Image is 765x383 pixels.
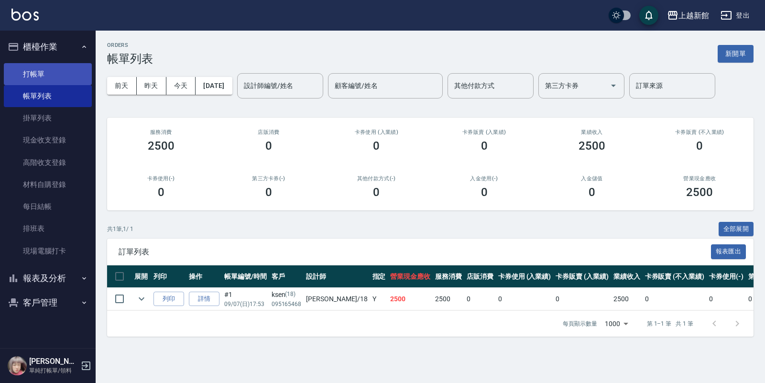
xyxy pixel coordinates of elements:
th: 展開 [132,265,151,288]
h3: 0 [481,186,488,199]
p: 095165468 [272,300,302,308]
h3: 0 [373,186,380,199]
button: 列印 [153,292,184,306]
h3: 2500 [579,139,605,153]
button: 今天 [166,77,196,95]
h3: 2500 [686,186,713,199]
td: 0 [553,288,611,310]
p: 共 1 筆, 1 / 1 [107,225,133,233]
th: 列印 [151,265,186,288]
h2: 其他付款方式(-) [334,175,419,182]
img: Person [8,356,27,375]
th: 店販消費 [464,265,496,288]
a: 掛單列表 [4,107,92,129]
h2: 第三方卡券(-) [226,175,311,182]
th: 設計師 [304,265,370,288]
img: Logo [11,9,39,21]
td: 0 [496,288,554,310]
button: Open [606,78,621,93]
span: 訂單列表 [119,247,711,257]
td: 2500 [433,288,464,310]
td: 0 [643,288,707,310]
div: 上越新館 [678,10,709,22]
button: 昨天 [137,77,166,95]
a: 打帳單 [4,63,92,85]
td: #1 [222,288,269,310]
th: 卡券販賣 (不入業績) [643,265,707,288]
h3: 0 [265,186,272,199]
a: 現場電腦打卡 [4,240,92,262]
th: 卡券販賣 (入業績) [553,265,611,288]
h2: 入金儲值 [549,175,634,182]
h3: 服務消費 [119,129,203,135]
td: 2500 [388,288,433,310]
th: 帳單編號/時間 [222,265,269,288]
a: 報表匯出 [711,247,746,256]
th: 卡券使用 (入業績) [496,265,554,288]
td: [PERSON_NAME] /18 [304,288,370,310]
div: ksen [272,290,302,300]
button: 前天 [107,77,137,95]
h2: 卡券販賣 (入業績) [442,129,526,135]
h2: 營業現金應收 [657,175,742,182]
button: 全部展開 [719,222,754,237]
a: 新開單 [718,49,754,58]
h2: 卡券使用 (入業績) [334,129,419,135]
a: 每日結帳 [4,196,92,218]
th: 卡券使用(-) [707,265,746,288]
h3: 0 [265,139,272,153]
h2: ORDERS [107,42,153,48]
th: 操作 [186,265,222,288]
th: 營業現金應收 [388,265,433,288]
a: 現金收支登錄 [4,129,92,151]
a: 材料自購登錄 [4,174,92,196]
h3: 0 [158,186,164,199]
h2: 店販消費 [226,129,311,135]
button: [DATE] [196,77,232,95]
a: 排班表 [4,218,92,240]
a: 詳情 [189,292,219,306]
h3: 2500 [148,139,175,153]
h2: 業績收入 [549,129,634,135]
h3: 0 [589,186,595,199]
h3: 帳單列表 [107,52,153,66]
th: 客戶 [269,265,304,288]
p: 每頁顯示數量 [563,319,597,328]
button: 報表匯出 [711,244,746,259]
button: 上越新館 [663,6,713,25]
a: 高階收支登錄 [4,152,92,174]
p: 09/07 (日) 17:53 [224,300,267,308]
th: 業績收入 [611,265,643,288]
div: 1000 [601,311,632,337]
h2: 卡券販賣 (不入業績) [657,129,742,135]
button: 登出 [717,7,754,24]
td: 2500 [611,288,643,310]
h5: [PERSON_NAME] [29,357,78,366]
p: (18) [285,290,295,300]
a: 帳單列表 [4,85,92,107]
button: 報表及分析 [4,266,92,291]
button: expand row [134,292,149,306]
td: Y [370,288,388,310]
th: 服務消費 [433,265,464,288]
p: 單純打帳單/領料 [29,366,78,375]
button: save [639,6,658,25]
h3: 0 [373,139,380,153]
h2: 入金使用(-) [442,175,526,182]
button: 櫃檯作業 [4,34,92,59]
th: 指定 [370,265,388,288]
button: 客戶管理 [4,290,92,315]
td: 0 [707,288,746,310]
h3: 0 [696,139,703,153]
button: 新開單 [718,45,754,63]
td: 0 [464,288,496,310]
p: 第 1–1 筆 共 1 筆 [647,319,693,328]
h3: 0 [481,139,488,153]
h2: 卡券使用(-) [119,175,203,182]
